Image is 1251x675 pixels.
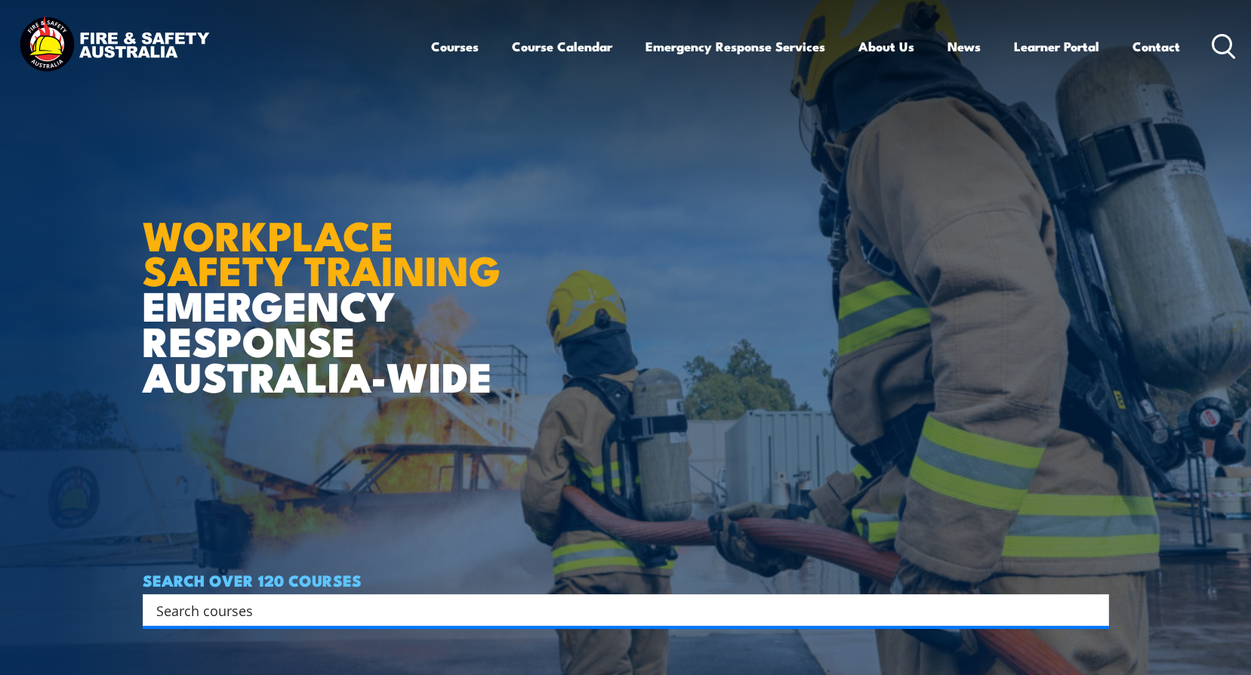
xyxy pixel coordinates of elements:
a: Contact [1132,26,1180,66]
h4: SEARCH OVER 120 COURSES [143,572,1109,588]
a: About Us [858,26,914,66]
a: News [947,26,981,66]
form: Search form [159,599,1079,621]
strong: WORKPLACE SAFETY TRAINING [143,202,501,301]
a: Emergency Response Services [646,26,825,66]
a: Course Calendar [512,26,612,66]
button: Search magnifier button [1083,599,1104,621]
a: Courses [431,26,479,66]
a: Learner Portal [1014,26,1099,66]
input: Search input [156,599,1076,621]
h1: EMERGENCY RESPONSE AUSTRALIA-WIDE [143,179,512,393]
